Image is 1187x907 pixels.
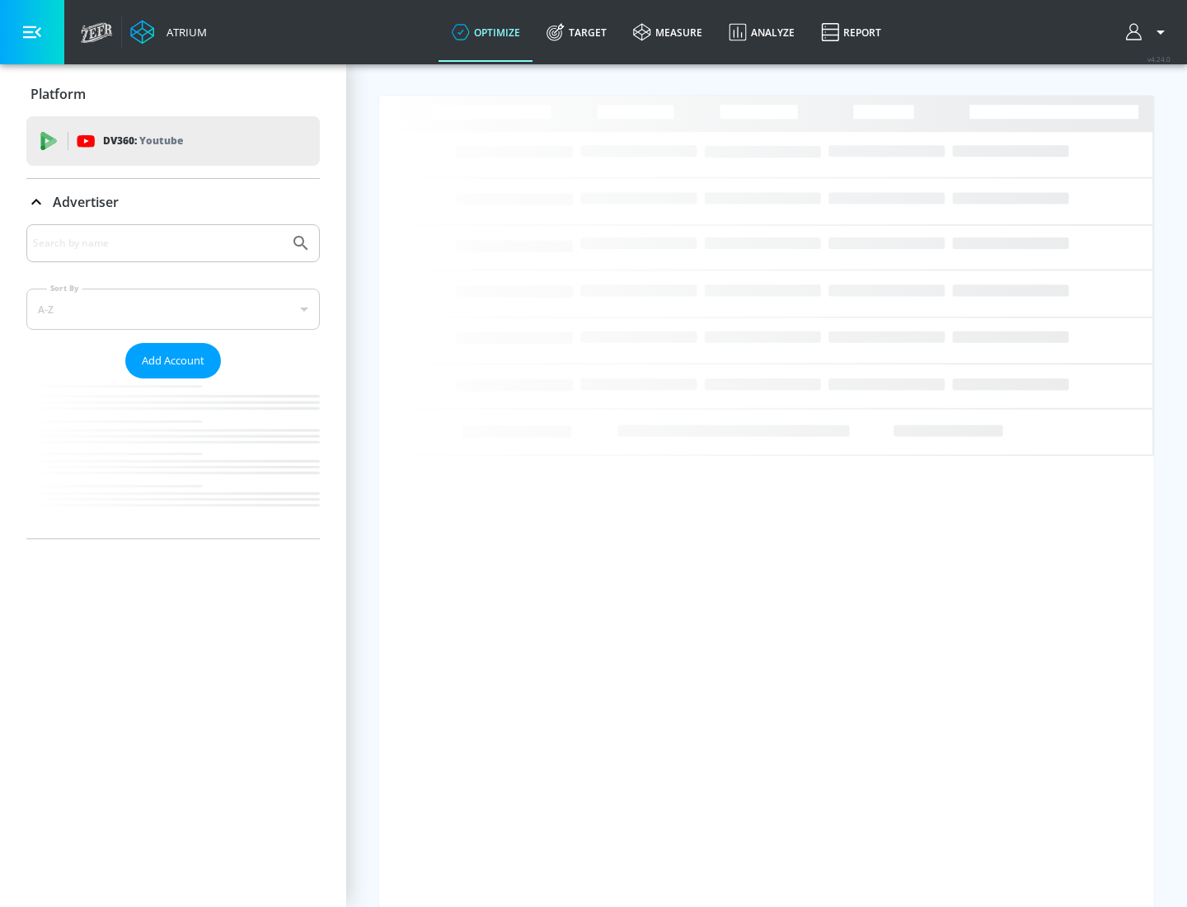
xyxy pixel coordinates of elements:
a: Report [808,2,894,62]
div: Advertiser [26,224,320,538]
p: Platform [30,85,86,103]
a: Analyze [715,2,808,62]
span: Add Account [142,351,204,370]
a: optimize [439,2,533,62]
a: Target [533,2,620,62]
div: Platform [26,71,320,117]
label: Sort By [47,283,82,294]
div: Atrium [160,25,207,40]
div: A-Z [26,289,320,330]
span: v 4.24.0 [1147,54,1171,63]
p: DV360: [103,132,183,150]
div: DV360: Youtube [26,116,320,166]
input: Search by name [33,233,283,254]
p: Youtube [139,132,183,149]
div: Advertiser [26,179,320,225]
button: Add Account [125,343,221,378]
p: Advertiser [53,193,119,211]
a: measure [620,2,715,62]
nav: list of Advertiser [26,378,320,538]
a: Atrium [130,20,207,45]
